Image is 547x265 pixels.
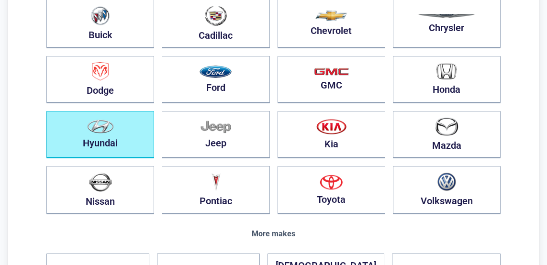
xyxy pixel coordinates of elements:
button: Ford [162,56,269,103]
button: Dodge [46,56,154,103]
button: Nissan [46,166,154,214]
button: Jeep [162,111,269,158]
button: Honda [393,56,501,103]
button: Mazda [393,111,501,158]
button: Pontiac [162,166,269,214]
button: Volkswagen [393,166,501,214]
button: GMC [278,56,385,103]
button: Kia [278,111,385,158]
div: More makes [46,230,501,238]
button: Toyota [278,166,385,214]
button: Hyundai [46,111,154,158]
